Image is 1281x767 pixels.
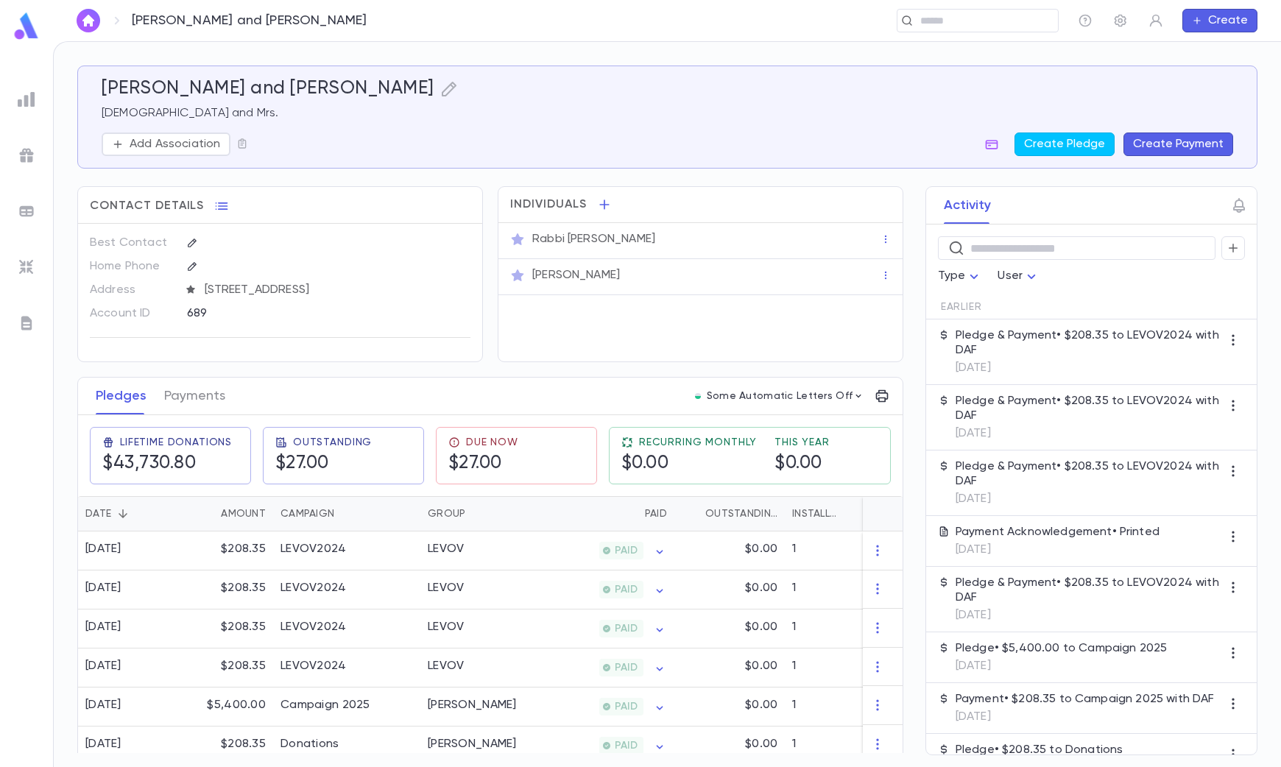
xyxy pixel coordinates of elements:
[280,659,347,674] div: LEVOV2024
[428,542,464,556] div: LEVOV
[177,648,273,688] div: $208.35
[428,496,465,531] div: Group
[111,502,135,526] button: Sort
[187,302,409,324] div: 689
[90,231,174,255] p: Best Contact
[90,302,174,325] p: Account ID
[280,620,347,635] div: LEVOV2024
[785,570,873,609] div: 1
[428,698,517,713] div: DONA
[956,459,1221,489] p: Pledge & Payment • $208.35 to LEVOV2024 with DAF
[428,659,464,674] div: LEVOV
[745,737,777,752] p: $0.00
[956,328,1221,358] p: Pledge & Payment • $208.35 to LEVOV2024 with DAF
[85,620,121,635] div: [DATE]
[956,576,1221,605] p: Pledge & Payment • $208.35 to LEVOV2024 with DAF
[18,91,35,108] img: reports_grey.c525e4749d1bce6a11f5fe2a8de1b229.svg
[956,492,1221,506] p: [DATE]
[221,496,266,531] div: Amount
[465,502,489,526] button: Sort
[18,146,35,164] img: campaigns_grey.99e729a5f7ee94e3726e6486bddda8f1.svg
[621,502,645,526] button: Sort
[177,688,273,727] div: $5,400.00
[199,283,472,297] span: [STREET_ADDRESS]
[842,502,866,526] button: Sort
[531,496,674,531] div: Paid
[609,623,643,635] span: PAID
[785,531,873,570] div: 1
[280,496,334,531] div: Campaign
[745,542,777,556] p: $0.00
[785,496,873,531] div: Installments
[674,496,785,531] div: Outstanding
[273,496,420,531] div: Campaign
[164,378,225,414] button: Payments
[956,608,1221,623] p: [DATE]
[774,436,830,448] span: This Year
[785,609,873,648] div: 1
[85,542,121,556] div: [DATE]
[645,496,667,531] div: Paid
[334,502,358,526] button: Sort
[18,314,35,332] img: letters_grey.7941b92b52307dd3b8a917253454ce1c.svg
[956,426,1221,441] p: [DATE]
[428,620,464,635] div: LEVOV
[774,453,822,475] h5: $0.00
[85,496,111,531] div: Date
[90,278,174,302] p: Address
[177,531,273,570] div: $208.35
[197,502,221,526] button: Sort
[792,496,842,531] div: Installments
[707,390,853,402] p: Some Automatic Letters Off
[120,436,232,448] span: Lifetime Donations
[90,199,204,213] span: Contact Details
[532,232,655,247] p: Rabbi [PERSON_NAME]
[998,262,1040,291] div: User
[609,740,643,752] span: PAID
[78,496,177,531] div: Date
[420,496,531,531] div: Group
[938,270,966,282] span: Type
[956,710,1215,724] p: [DATE]
[448,453,502,475] h5: $27.00
[428,737,517,752] div: DONA
[85,581,121,595] div: [DATE]
[428,581,464,595] div: LEVOV
[621,453,669,475] h5: $0.00
[102,78,434,100] h5: [PERSON_NAME] and [PERSON_NAME]
[85,659,121,674] div: [DATE]
[18,258,35,276] img: imports_grey.530a8a0e642e233f2baf0ef88e8c9fcb.svg
[998,270,1023,282] span: User
[609,545,643,556] span: PAID
[1182,9,1257,32] button: Create
[85,737,121,752] div: [DATE]
[1014,132,1115,156] button: Create Pledge
[956,743,1123,757] p: Pledge • $208.35 to Donations
[280,542,347,556] div: LEVOV2024
[639,436,757,448] span: Recurring Monthly
[609,701,643,713] span: PAID
[130,137,220,152] p: Add Association
[90,255,174,278] p: Home Phone
[177,496,273,531] div: Amount
[132,13,367,29] p: [PERSON_NAME] and [PERSON_NAME]
[102,132,230,156] button: Add Association
[956,641,1167,656] p: Pledge • $5,400.00 to Campaign 2025
[956,692,1215,707] p: Payment • $208.35 to Campaign 2025 with DAF
[956,361,1221,375] p: [DATE]
[532,268,620,283] p: [PERSON_NAME]
[280,737,339,752] div: Donations
[609,584,643,595] span: PAID
[96,378,147,414] button: Pledges
[745,698,777,713] p: $0.00
[280,581,347,595] div: LEVOV2024
[956,542,1160,557] p: [DATE]
[12,12,41,40] img: logo
[102,453,196,475] h5: $43,730.80
[293,436,372,448] span: Outstanding
[510,197,587,212] span: Individuals
[102,106,1233,121] p: [DEMOGRAPHIC_DATA] and Mrs.
[956,659,1167,674] p: [DATE]
[177,570,273,609] div: $208.35
[689,386,870,406] button: Some Automatic Letters Off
